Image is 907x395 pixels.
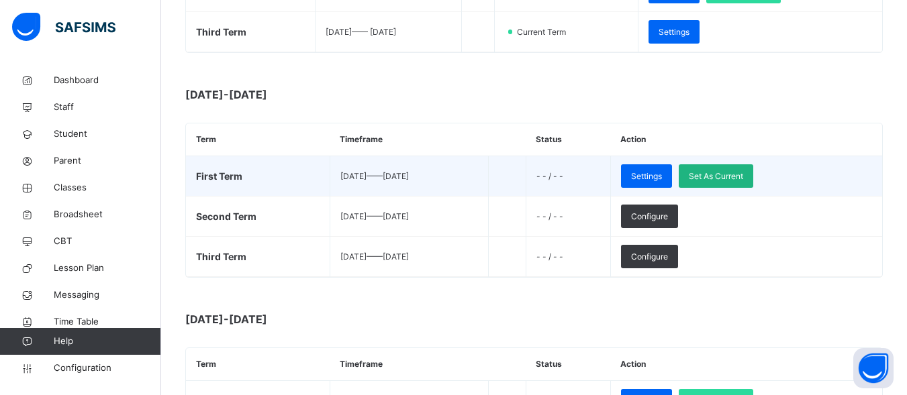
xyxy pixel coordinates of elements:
span: [DATE] —— [DATE] [340,171,409,181]
th: Term [186,348,330,381]
span: Settings [631,170,662,182]
span: Messaging [54,288,161,302]
span: Second Term [196,211,256,222]
span: Time Table [54,315,161,329]
span: [DATE] —— [DATE] [340,211,409,221]
th: Action [610,348,882,381]
th: Status [526,123,610,156]
button: Open asap [853,348,894,388]
img: safsims [12,13,115,41]
span: - - / - - [536,171,563,181]
span: [DATE] —— [DATE] [326,27,396,37]
th: Status [526,348,610,381]
span: - - / - - [536,211,563,221]
th: Action [610,123,882,156]
th: Timeframe [330,348,489,381]
span: Staff [54,101,161,114]
span: - - / - - [536,251,563,262]
span: [DATE]-[DATE] [185,87,454,103]
span: Third Term [196,26,246,38]
span: Classes [54,181,161,194]
span: Third Term [196,251,246,262]
span: [DATE] —— [DATE] [340,251,409,262]
span: Student [54,127,161,141]
span: [DATE]-[DATE] [185,311,454,327]
span: Lesson Plan [54,262,161,275]
span: Configure [631,211,668,223]
th: Timeframe [330,123,489,156]
span: First Term [196,170,242,182]
span: Configuration [54,361,160,375]
span: CBT [54,235,161,248]
span: Configure [631,251,668,263]
span: Broadsheet [54,208,161,221]
th: Term [186,123,330,156]
span: Parent [54,154,161,168]
span: Set As Current [689,170,743,182]
span: Help [54,335,160,348]
span: Dashboard [54,74,161,87]
span: Settings [659,26,689,38]
span: Current Term [516,26,574,38]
